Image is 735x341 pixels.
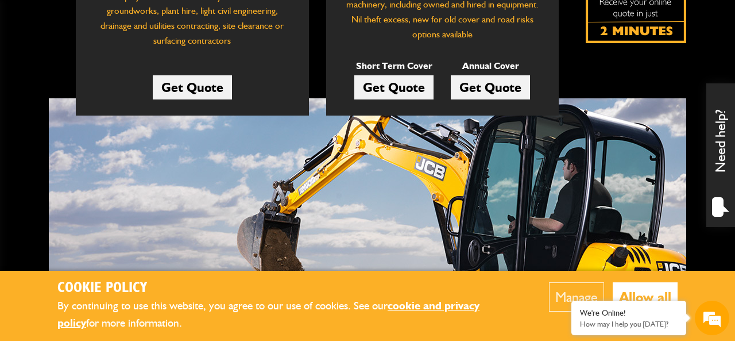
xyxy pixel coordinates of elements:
[451,59,530,74] p: Annual Cover
[15,140,210,166] input: Enter your email address
[60,64,193,79] div: Chat with us now
[15,106,210,132] input: Enter your last name
[57,297,514,332] p: By continuing to use this website, you agree to our use of cookies. See our for more information.
[20,64,48,80] img: d_20077148190_company_1631870298795_20077148190
[15,208,210,248] textarea: Type your message and hit 'Enter'
[354,59,434,74] p: Short Term Cover
[549,282,604,312] button: Manage
[451,75,530,99] a: Get Quote
[156,263,208,278] em: Start Chat
[188,6,216,33] div: Minimize live chat window
[57,279,514,297] h2: Cookie Policy
[706,83,735,227] div: Need help?
[15,174,210,200] input: Enter your phone number
[580,320,678,328] p: How may I help you today?
[153,75,232,99] a: Get Quote
[580,308,678,318] div: We're Online!
[354,75,434,99] a: Get Quote
[613,282,678,312] button: Allow all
